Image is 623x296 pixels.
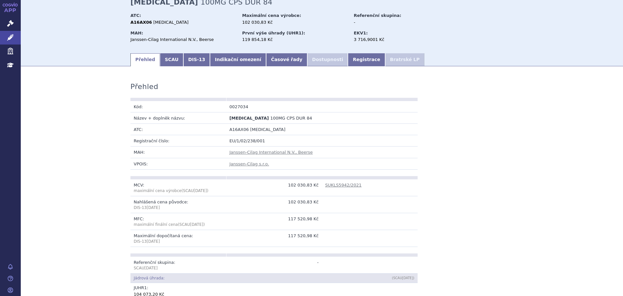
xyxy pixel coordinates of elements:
td: 117 520,98 Kč [226,230,322,247]
td: 0027034 [226,101,322,112]
span: A16AX06 [229,127,249,132]
td: Maximální dopočítaná cena: [130,230,226,247]
strong: ATC: [130,13,141,18]
div: 102 030,83 Kč [242,19,348,25]
p: SCAU [134,265,223,271]
td: MAH: [130,147,226,158]
a: Registrace [348,53,385,66]
td: Název + doplněk názvu: [130,112,226,123]
td: Jádrová úhrada: [130,273,322,283]
span: [DATE] [402,276,413,280]
div: 119 854,18 Kč [242,37,348,43]
strong: První výše úhrady (UHR1): [242,31,305,35]
span: maximální cena výrobce [134,188,181,193]
span: (SCAU ) [178,222,205,227]
h3: Přehled [130,83,158,91]
a: Indikační omezení [210,53,266,66]
span: (SCAU ) [134,188,208,193]
span: [DATE] [147,205,160,210]
td: MFC: [130,213,226,230]
p: DIS-13 [134,239,223,244]
strong: Referenční skupina: [354,13,401,18]
strong: MAH: [130,31,143,35]
strong: Maximální cena výrobce: [242,13,301,18]
span: [DATE] [147,239,160,244]
a: Časové řady [266,53,307,66]
td: Referenční skupina: [130,257,226,274]
a: SUKLS5942/2021 [325,183,361,187]
a: Přehled [130,53,160,66]
span: [DATE] [190,222,203,227]
span: [MEDICAL_DATA] [229,116,269,121]
td: VPOIS: [130,158,226,169]
td: Kód: [130,101,226,112]
a: SCAU [160,53,183,66]
span: [DATE] [144,266,158,270]
td: MCV: [130,179,226,196]
a: DIS-13 [183,53,210,66]
a: Janssen-Cilag s.r.o. [229,161,269,166]
td: Nahlášená cena původce: [130,196,226,213]
span: 1 [144,285,147,290]
strong: EKV1: [354,31,368,35]
div: Janssen-Cilag International N.V., Beerse [130,37,236,43]
div: 3 716,9001 Kč [354,37,427,43]
span: [DATE] [194,188,207,193]
td: EU/1/02/238/001 [226,135,418,147]
a: Janssen-Cilag International N.V., Beerse [229,150,313,155]
strong: A16AX06 [130,20,152,25]
span: (SCAU ) [392,276,414,280]
td: 102 030,83 Kč [226,179,322,196]
td: 102 030,83 Kč [226,196,322,213]
td: 117 520,98 Kč [226,213,322,230]
p: maximální finální cena [134,222,223,227]
td: - [226,257,322,274]
td: Registrační číslo: [130,135,226,147]
p: DIS-13 [134,205,223,211]
span: 100MG CPS DUR 84 [270,116,312,121]
div: - [354,19,427,25]
span: [MEDICAL_DATA] [250,127,286,132]
span: [MEDICAL_DATA] [153,20,189,25]
td: ATC: [130,124,226,135]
